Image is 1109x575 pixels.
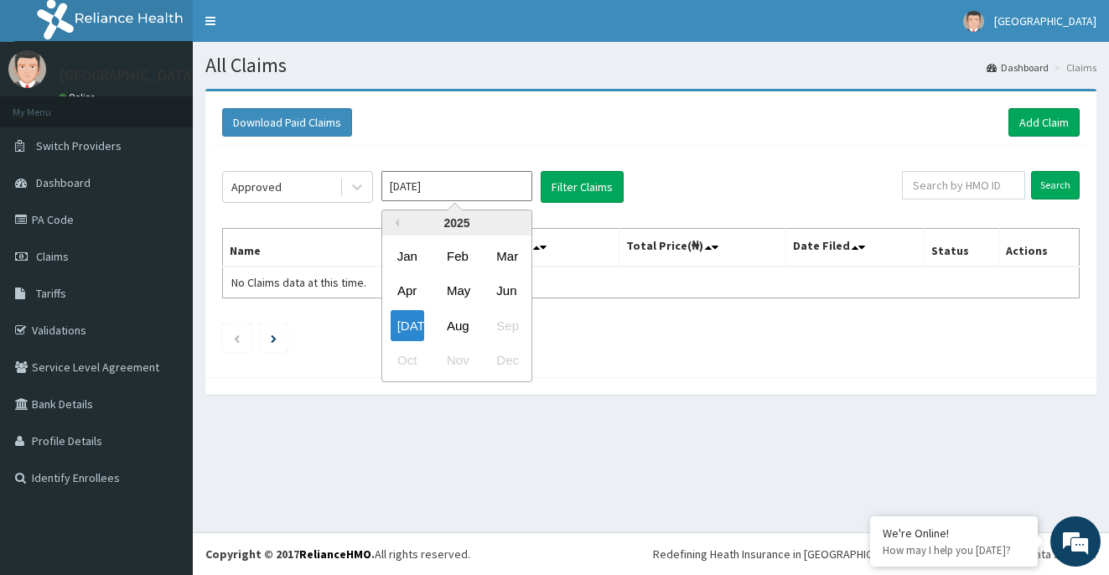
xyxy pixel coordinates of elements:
div: Approved [231,179,282,195]
span: Switch Providers [36,138,122,153]
input: Search [1031,171,1080,199]
div: Choose May 2025 [440,276,474,307]
input: Search by HMO ID [902,171,1025,199]
div: Choose March 2025 [490,241,523,272]
a: Previous page [233,330,241,345]
th: Total Price(₦) [619,229,785,267]
a: Online [59,91,99,103]
a: RelianceHMO [299,547,371,562]
button: Previous Year [391,219,399,227]
button: Download Paid Claims [222,108,352,137]
th: Name [223,229,438,267]
div: Choose January 2025 [391,241,424,272]
th: Status [924,229,998,267]
th: Date Filed [786,229,925,267]
div: Choose April 2025 [391,276,424,307]
div: Choose February 2025 [440,241,474,272]
div: Choose August 2025 [440,310,474,341]
p: How may I help you today? [883,543,1025,557]
div: 2025 [382,210,531,236]
h1: All Claims [205,54,1096,76]
button: Filter Claims [541,171,624,203]
img: User Image [8,50,46,88]
div: Redefining Heath Insurance in [GEOGRAPHIC_DATA] using Telemedicine and Data Science! [653,546,1096,562]
a: Next page [271,330,277,345]
span: No Claims data at this time. [231,275,366,290]
span: [GEOGRAPHIC_DATA] [994,13,1096,28]
p: [GEOGRAPHIC_DATA] [59,68,197,83]
img: User Image [963,11,984,32]
footer: All rights reserved. [193,532,1109,575]
li: Claims [1050,60,1096,75]
strong: Copyright © 2017 . [205,547,375,562]
th: Actions [998,229,1079,267]
span: Dashboard [36,175,91,190]
div: We're Online! [883,526,1025,541]
input: Select Month and Year [381,171,532,201]
span: Tariffs [36,286,66,301]
span: Claims [36,249,69,264]
div: month 2025-07 [382,239,531,378]
a: Add Claim [1008,108,1080,137]
div: Choose July 2025 [391,310,424,341]
div: Choose June 2025 [490,276,523,307]
a: Dashboard [987,60,1049,75]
